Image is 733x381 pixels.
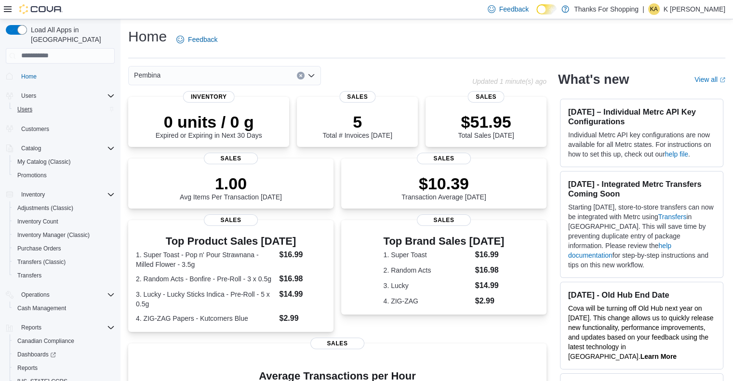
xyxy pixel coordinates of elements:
button: Operations [2,288,119,302]
dt: 1. Super Toast - Pop n' Pour Strawnana - Milled Flower - 3.5g [136,250,275,269]
a: Dashboards [13,349,60,360]
span: Inventory Count [17,218,58,225]
button: Users [2,89,119,103]
button: Cash Management [10,302,119,315]
span: Purchase Orders [13,243,115,254]
span: Cash Management [13,302,115,314]
span: Customers [17,123,115,135]
span: Users [13,104,115,115]
span: Operations [17,289,115,301]
a: Canadian Compliance [13,335,78,347]
button: Transfers (Classic) [10,255,119,269]
span: Purchase Orders [17,245,61,252]
button: My Catalog (Classic) [10,155,119,169]
span: Users [17,105,32,113]
p: 0 units / 0 g [156,112,262,131]
button: Adjustments (Classic) [10,201,119,215]
span: Cash Management [17,304,66,312]
a: Home [17,71,40,82]
span: Transfers [17,272,41,279]
button: Inventory [2,188,119,201]
span: Reports [17,364,38,372]
button: Inventory Manager (Classic) [10,228,119,242]
a: View allExternal link [694,76,725,83]
span: Canadian Compliance [17,337,74,345]
span: Customers [21,125,49,133]
span: My Catalog (Classic) [17,158,71,166]
span: Sales [417,214,471,226]
span: My Catalog (Classic) [13,156,115,168]
button: Users [10,103,119,116]
span: Reports [21,324,41,331]
button: Promotions [10,169,119,182]
h3: [DATE] - Old Hub End Date [568,290,715,300]
button: Reports [17,322,45,333]
span: Reports [13,362,115,374]
dd: $2.99 [279,313,325,324]
div: Transaction Average [DATE] [401,174,486,201]
span: Catalog [21,145,41,152]
div: Total # Invoices [DATE] [322,112,392,139]
span: Adjustments (Classic) [13,202,115,214]
button: Open list of options [307,72,315,79]
button: Users [17,90,40,102]
span: Sales [339,91,375,103]
span: Catalog [17,143,115,154]
button: Purchase Orders [10,242,119,255]
span: Sales [468,91,504,103]
p: $10.39 [401,174,486,193]
a: Transfers [13,270,45,281]
span: Pembina [134,69,160,81]
button: Reports [10,361,119,375]
a: Users [13,104,36,115]
span: Reports [17,322,115,333]
a: Transfers [658,213,687,221]
dd: $2.99 [475,295,505,307]
span: Home [21,73,37,80]
span: Transfers (Classic) [17,258,66,266]
span: Dashboards [13,349,115,360]
p: Starting [DATE], store-to-store transfers can now be integrated with Metrc using in [GEOGRAPHIC_D... [568,202,715,270]
a: Inventory Manager (Classic) [13,229,93,241]
span: Sales [417,153,471,164]
dt: 2. Random Acts - Bonfire - Pre-Roll - 3 x 0.5g [136,274,275,284]
p: Individual Metrc API key configurations are now available for all Metrc states. For instructions ... [568,130,715,159]
div: Avg Items Per Transaction [DATE] [180,174,282,201]
a: Dashboards [10,348,119,361]
div: K Atlee-Raymond [648,3,660,15]
div: Expired or Expiring in Next 30 Days [156,112,262,139]
a: help file [665,150,688,158]
input: Dark Mode [536,4,557,14]
dt: 3. Lucky [384,281,471,290]
img: Cova [19,4,63,14]
span: Inventory [17,189,115,200]
h3: Top Product Sales [DATE] [136,236,326,247]
span: Sales [204,153,258,164]
p: Thanks For Shopping [574,3,639,15]
span: Inventory [183,91,235,103]
span: Dark Mode [536,14,537,15]
button: Canadian Compliance [10,334,119,348]
p: $51.95 [458,112,514,131]
span: Feedback [499,4,529,14]
svg: External link [720,77,725,83]
dd: $16.98 [279,273,325,285]
a: Reports [13,362,41,374]
h1: Home [128,27,167,46]
button: Catalog [2,142,119,155]
p: Updated 1 minute(s) ago [472,78,546,85]
dt: 4. ZIG-ZAG [384,296,471,306]
h3: [DATE] – Individual Metrc API Key Configurations [568,107,715,126]
strong: Learn More [640,353,676,360]
span: KA [650,3,658,15]
a: Feedback [173,30,221,49]
a: Cash Management [13,302,70,314]
span: Adjustments (Classic) [17,204,73,212]
dd: $16.99 [279,249,325,261]
span: Canadian Compliance [13,335,115,347]
span: Inventory [21,191,45,198]
a: Promotions [13,170,51,181]
dt: 3. Lucky - Lucky Sticks Indica - Pre-Roll - 5 x 0.5g [136,289,275,309]
dt: 2. Random Acts [384,265,471,275]
button: Transfers [10,269,119,282]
